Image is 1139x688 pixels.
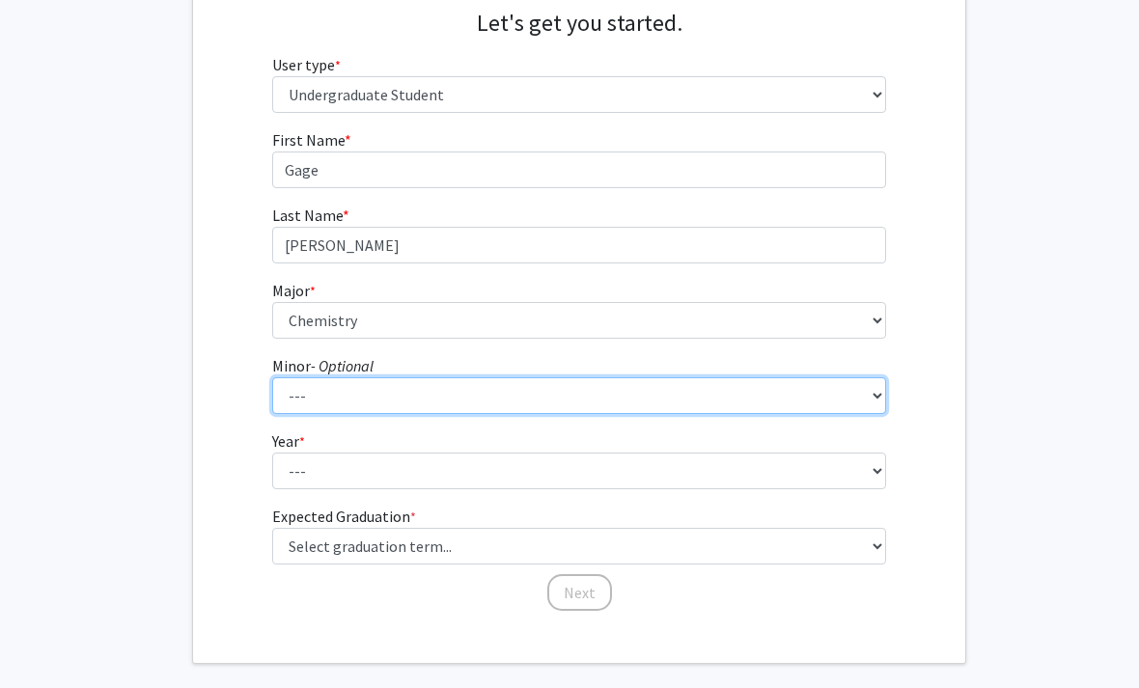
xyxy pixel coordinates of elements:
[14,601,82,674] iframe: Chat
[272,11,887,39] h4: Let's get you started.
[272,54,341,77] label: User type
[272,355,374,378] label: Minor
[311,357,374,376] i: - Optional
[272,430,305,454] label: Year
[272,131,345,151] span: First Name
[272,506,416,529] label: Expected Graduation
[272,280,316,303] label: Major
[272,206,343,226] span: Last Name
[547,575,612,612] button: Next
